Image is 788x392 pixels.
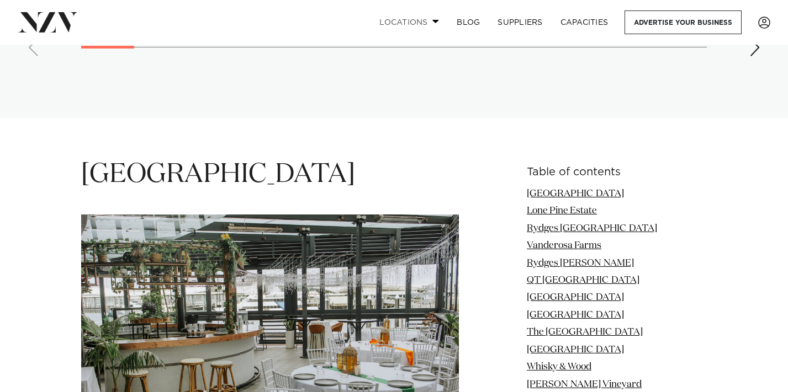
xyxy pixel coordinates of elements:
a: Capacities [552,10,617,34]
img: nzv-logo.png [18,12,78,32]
a: [GEOGRAPHIC_DATA] [527,293,624,302]
a: QT [GEOGRAPHIC_DATA] [527,276,639,285]
a: Rydges [PERSON_NAME] [527,259,634,268]
a: Vanderosa Farms [527,241,601,250]
a: SUPPLIERS [489,10,551,34]
a: [GEOGRAPHIC_DATA] [527,345,624,355]
a: The [GEOGRAPHIC_DATA] [527,327,643,337]
a: Advertise your business [625,10,742,34]
a: [PERSON_NAME] Vineyard [527,380,642,389]
a: Lone Pine Estate [527,206,597,216]
a: [GEOGRAPHIC_DATA] [527,310,624,320]
a: Rydges [GEOGRAPHIC_DATA] [527,224,657,233]
a: Locations [371,10,448,34]
h6: Table of contents [527,167,707,178]
a: Whisky & Wood [527,362,591,372]
h1: [GEOGRAPHIC_DATA] [81,158,459,192]
a: [GEOGRAPHIC_DATA] [527,189,624,198]
a: BLOG [448,10,489,34]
